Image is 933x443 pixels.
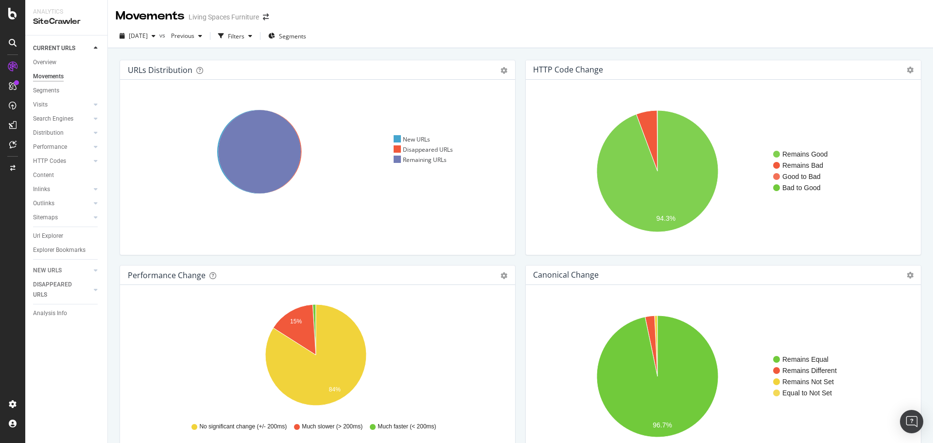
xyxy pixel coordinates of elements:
[33,86,101,96] a: Segments
[33,308,67,319] div: Analysis Info
[33,184,91,195] a: Inlinks
[907,67,914,73] i: Options
[907,272,914,279] i: Options
[263,14,269,20] div: arrow-right-arrow-left
[116,28,159,44] button: [DATE]
[128,65,192,75] div: URLs Distribution
[378,423,436,431] span: Much faster (< 200ms)
[33,198,91,209] a: Outlinks
[782,184,821,192] text: Bad to Good
[33,170,101,180] a: Content
[128,270,206,280] div: Performance Change
[782,173,821,180] text: Good to Bad
[33,128,64,138] div: Distribution
[782,161,823,169] text: Remains Bad
[302,423,363,431] span: Much slower (> 200ms)
[657,215,676,223] text: 94.3%
[33,8,100,16] div: Analytics
[159,31,167,39] span: vs
[264,28,310,44] button: Segments
[33,266,91,276] a: NEW URLS
[33,280,82,300] div: DISAPPEARED URLS
[534,95,910,247] svg: A chart.
[653,421,672,429] text: 96.7%
[33,213,91,223] a: Sitemaps
[33,266,62,276] div: NEW URLS
[116,8,185,24] div: Movements
[228,32,244,40] div: Filters
[167,32,194,40] span: Previous
[33,57,101,68] a: Overview
[128,301,504,413] svg: A chart.
[33,245,101,255] a: Explorer Bookmarks
[33,213,58,223] div: Sitemaps
[279,32,306,40] span: Segments
[214,28,256,44] button: Filters
[33,114,91,124] a: Search Engines
[782,389,832,397] text: Equal to Not Set
[33,128,91,138] a: Distribution
[33,280,91,300] a: DISAPPEARED URLS
[394,135,431,143] div: New URLs
[189,12,259,22] div: Living Spaces Furniture
[290,318,302,325] text: 15%
[33,156,66,166] div: HTTP Codes
[167,28,206,44] button: Previous
[33,156,91,166] a: HTTP Codes
[33,114,73,124] div: Search Engines
[394,145,453,154] div: Disappeared URLs
[33,231,101,241] a: Url Explorer
[199,423,287,431] span: No significant change (+/- 200ms)
[329,386,341,393] text: 84%
[33,43,91,53] a: CURRENT URLS
[129,32,148,40] span: 2025 Oct. 1st
[33,308,101,319] a: Analysis Info
[33,245,86,255] div: Explorer Bookmarks
[33,71,64,82] div: Movements
[33,71,101,82] a: Movements
[900,410,923,433] div: Open Intercom Messenger
[33,16,100,27] div: SiteCrawler
[782,367,837,374] text: Remains Different
[33,100,48,110] div: Visits
[501,67,507,74] div: gear
[33,198,54,209] div: Outlinks
[533,63,603,76] h4: HTTP Code Change
[782,355,829,363] text: Remains Equal
[33,184,50,195] div: Inlinks
[33,231,63,241] div: Url Explorer
[33,100,91,110] a: Visits
[782,378,834,386] text: Remains Not Set
[33,86,59,96] div: Segments
[33,57,56,68] div: Overview
[33,170,54,180] div: Content
[33,43,75,53] div: CURRENT URLS
[501,272,507,279] div: gear
[33,142,67,152] div: Performance
[533,268,599,282] h4: Canonical Change
[782,150,828,158] text: Remains Good
[394,156,447,164] div: Remaining URLs
[33,142,91,152] a: Performance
